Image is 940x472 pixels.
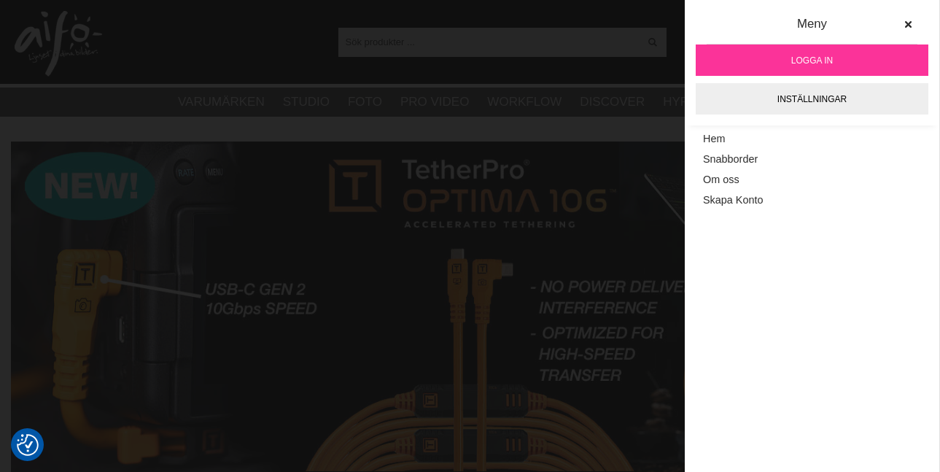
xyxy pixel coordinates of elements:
[703,170,921,190] a: Om oss
[17,432,39,458] button: Samtyckesinställningar
[283,93,330,112] a: Studio
[400,93,469,112] a: Pro Video
[696,83,928,115] a: Inställningar
[696,45,928,76] a: Logga in
[15,11,102,77] img: logo.png
[580,93,645,112] a: Discover
[348,93,382,112] a: Foto
[703,129,921,150] a: Hem
[707,15,917,45] div: Meny
[703,190,921,211] a: Skapa Konto
[178,93,265,112] a: Varumärken
[11,142,929,472] img: Annons:001 banner-header-tpoptima1390x500.jpg
[663,93,697,112] a: Hyra
[17,434,39,456] img: Revisit consent button
[338,31,640,53] input: Sök produkter ...
[791,54,833,67] span: Logga in
[487,93,562,112] a: Workflow
[703,150,921,170] a: Snabborder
